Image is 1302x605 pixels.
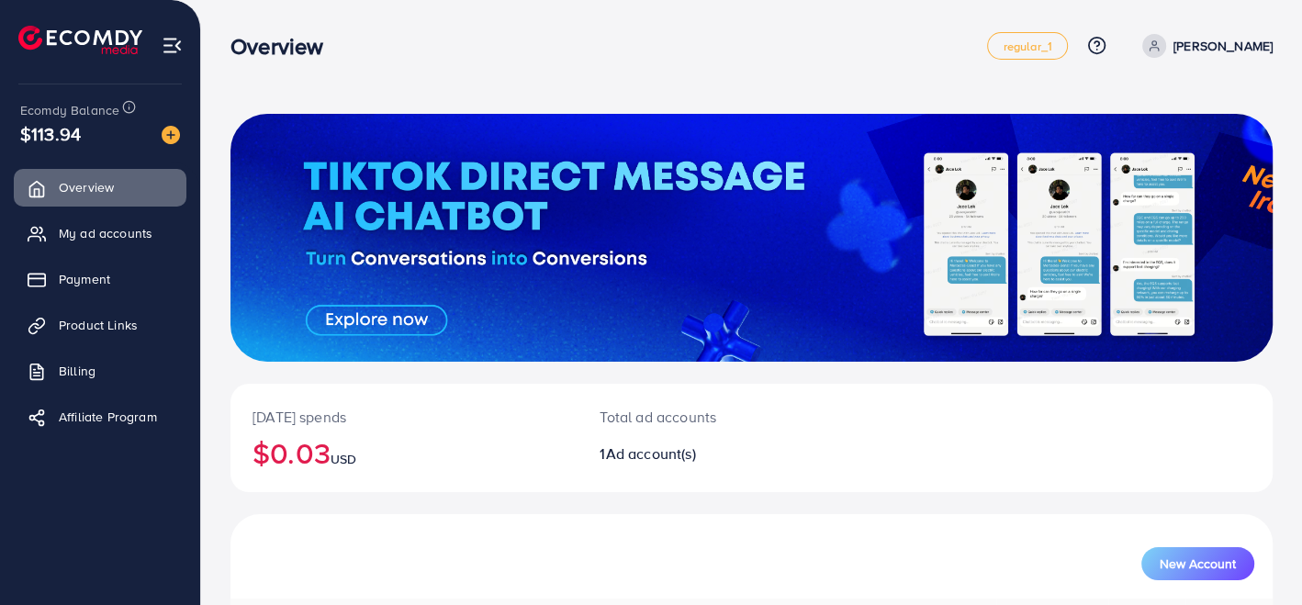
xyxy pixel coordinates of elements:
[18,26,142,54] img: logo
[59,224,152,242] span: My ad accounts
[606,443,696,464] span: Ad account(s)
[1003,40,1051,52] span: regular_1
[20,120,81,147] span: $113.94
[59,408,157,426] span: Affiliate Program
[600,445,816,463] h2: 1
[59,270,110,288] span: Payment
[162,35,183,56] img: menu
[59,362,95,380] span: Billing
[1160,557,1236,570] span: New Account
[253,435,556,470] h2: $0.03
[331,450,356,468] span: USD
[14,261,186,297] a: Payment
[987,32,1067,60] a: regular_1
[14,398,186,435] a: Affiliate Program
[59,178,114,196] span: Overview
[14,353,186,389] a: Billing
[59,316,138,334] span: Product Links
[14,307,186,343] a: Product Links
[20,101,119,119] span: Ecomdy Balance
[600,406,816,428] p: Total ad accounts
[1135,34,1273,58] a: [PERSON_NAME]
[1141,547,1254,580] button: New Account
[253,406,556,428] p: [DATE] spends
[14,215,186,252] a: My ad accounts
[230,33,338,60] h3: Overview
[14,169,186,206] a: Overview
[162,126,180,144] img: image
[1173,35,1273,57] p: [PERSON_NAME]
